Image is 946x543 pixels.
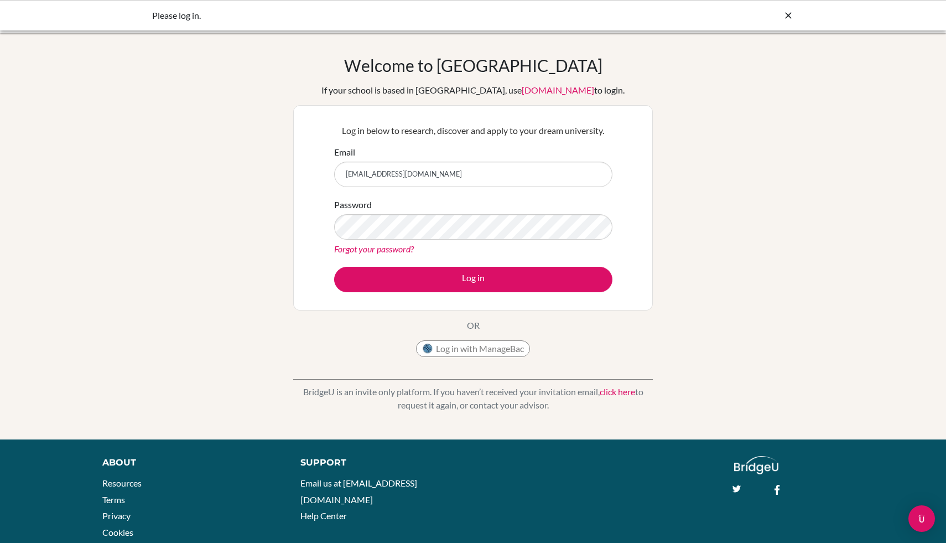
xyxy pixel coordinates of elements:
div: Please log in. [152,9,628,22]
button: Log in with ManageBac [416,340,530,357]
p: BridgeU is an invite only platform. If you haven’t received your invitation email, to request it ... [293,385,653,412]
div: Support [300,456,461,469]
label: Email [334,146,355,159]
div: Open Intercom Messenger [908,505,935,532]
p: Log in below to research, discover and apply to your dream university. [334,124,612,137]
button: Log in [334,267,612,292]
a: Cookies [102,527,133,537]
a: click here [600,386,635,397]
a: [DOMAIN_NAME] [522,85,594,95]
h1: Welcome to [GEOGRAPHIC_DATA] [344,55,602,75]
label: Password [334,198,372,211]
a: Email us at [EMAIL_ADDRESS][DOMAIN_NAME] [300,478,417,505]
div: About [102,456,276,469]
p: OR [467,319,480,332]
a: Resources [102,478,142,488]
img: logo_white@2x-f4f0deed5e89b7ecb1c2cc34c3e3d731f90f0f143d5ea2071677605dd97b5244.png [734,456,779,474]
a: Terms [102,494,125,505]
a: Privacy [102,510,131,521]
div: If your school is based in [GEOGRAPHIC_DATA], use to login. [321,84,625,97]
a: Forgot your password? [334,244,414,254]
a: Help Center [300,510,347,521]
